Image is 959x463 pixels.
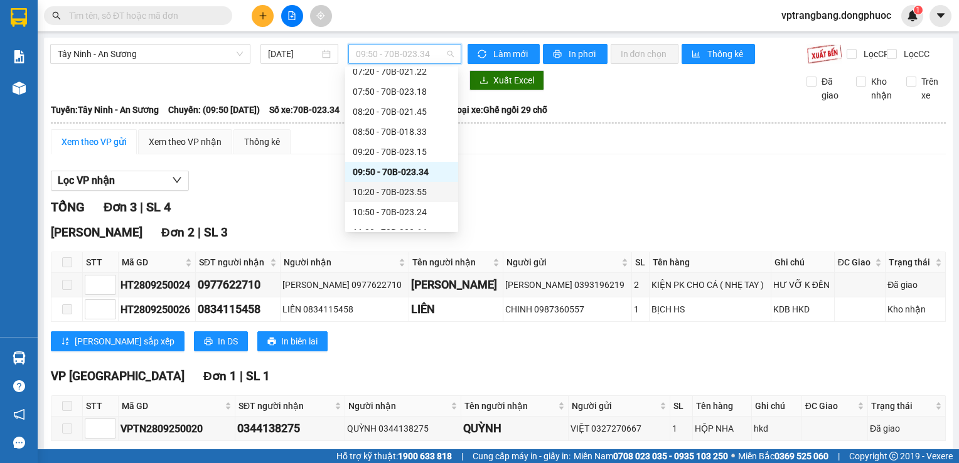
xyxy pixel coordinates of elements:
[203,369,237,383] span: Đơn 1
[805,399,855,413] span: ĐC Giao
[13,351,26,365] img: warehouse-icon
[348,399,448,413] span: Người nhận
[238,399,332,413] span: SĐT người nhận
[871,399,933,413] span: Trạng thái
[707,47,745,61] span: Thống kê
[282,302,407,316] div: LIÊN 0834115458
[771,8,901,23] span: vptrangbang.dongphuoc
[122,255,183,269] span: Mã GD
[58,173,115,188] span: Lọc VP nhận
[119,417,235,441] td: VPTN2809250020
[613,451,728,461] strong: 0708 023 035 - 0935 103 250
[409,273,503,297] td: TY LÊ
[887,302,943,316] div: Kho nhận
[268,47,319,61] input: 28/09/2025
[473,449,571,463] span: Cung cấp máy in - giấy in:
[505,278,630,292] div: [PERSON_NAME] 0393196219
[347,422,459,435] div: QUỲNH 0344138275
[267,337,276,347] span: printer
[411,276,501,294] div: [PERSON_NAME]
[237,420,343,437] div: 0344138275
[899,47,931,61] span: Lọc CC
[651,278,769,292] div: KIỆN PK CHO CÁ ( NHẸ TAY )
[468,44,540,64] button: syncLàm mới
[464,399,555,413] span: Tên người nhận
[731,454,735,459] span: ⚪️
[412,255,490,269] span: Tên người nhận
[461,449,463,463] span: |
[51,200,85,215] span: TỔNG
[353,165,451,179] div: 09:50 - 70B-023.34
[51,171,189,191] button: Lọc VP nhận
[235,417,345,441] td: 0344138275
[907,10,918,21] img: icon-new-feature
[240,369,243,383] span: |
[194,331,248,351] button: printerIn DS
[773,302,832,316] div: KDB HKD
[569,47,597,61] span: In phơi
[104,200,137,215] span: Đơn 3
[140,200,143,215] span: |
[244,135,280,149] div: Thống kê
[83,396,119,417] th: STT
[574,449,728,463] span: Miền Nam
[198,225,201,240] span: |
[69,9,217,23] input: Tìm tên, số ĐT hoặc mã đơn
[543,44,608,64] button: printerIn phơi
[398,451,452,461] strong: 1900 633 818
[218,334,238,348] span: In DS
[889,255,933,269] span: Trạng thái
[284,255,396,269] span: Người nhận
[316,11,325,20] span: aim
[889,452,898,460] span: copyright
[634,278,647,292] div: 2
[198,276,278,294] div: 0977622710
[13,50,26,63] img: solution-icon
[269,103,340,117] span: Số xe: 70B-023.34
[198,301,278,318] div: 0834115458
[119,273,196,297] td: HT2809250024
[246,369,270,383] span: SL 1
[738,449,828,463] span: Miền Bắc
[650,252,771,273] th: Tên hàng
[75,334,174,348] span: [PERSON_NAME] sắp xếp
[168,103,260,117] span: Chuyến: (09:50 [DATE])
[51,225,142,240] span: [PERSON_NAME]
[58,45,243,63] span: Tây Ninh - An Sương
[52,11,61,20] span: search
[930,5,951,27] button: caret-down
[11,8,27,27] img: logo-vxr
[199,255,267,269] span: SĐT người nhận
[859,47,891,61] span: Lọc CR
[281,5,303,27] button: file-add
[469,70,544,90] button: downloadXuất Excel
[478,50,488,60] span: sync
[838,449,840,463] span: |
[353,85,451,98] div: 07:50 - 70B-023.18
[353,205,451,219] div: 10:50 - 70B-023.24
[806,44,842,64] img: 9k=
[353,185,451,199] div: 10:20 - 70B-023.55
[196,297,281,322] td: 0834115458
[771,252,835,273] th: Ghi chú
[692,50,702,60] span: bar-chart
[754,422,799,435] div: hkd
[310,5,332,27] button: aim
[353,65,451,78] div: 07:20 - 70B-021.22
[13,380,25,392] span: question-circle
[505,302,630,316] div: CHINH 0987360557
[61,337,70,347] span: sort-ascending
[553,50,564,60] span: printer
[870,422,943,435] div: Đã giao
[356,45,454,63] span: 09:50 - 70B-023.34
[146,200,171,215] span: SL 4
[196,273,281,297] td: 0977622710
[774,451,828,461] strong: 0369 525 060
[353,225,451,239] div: 11:20 - 70B-022.64
[752,396,801,417] th: Ghi chú
[935,10,946,21] span: caret-down
[119,297,196,322] td: HT2809250026
[281,334,318,348] span: In biên lai
[506,255,619,269] span: Người gửi
[121,302,193,317] div: HT2809250026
